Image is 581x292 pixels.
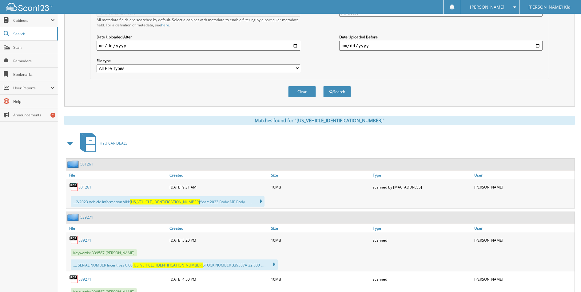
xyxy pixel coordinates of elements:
[100,141,128,146] span: HYU CAR DEALS
[97,41,300,51] input: start
[168,234,270,246] div: [DATE] 5:20 PM
[269,171,371,179] a: Size
[64,116,575,125] div: Matches found for "[US_VEHICLE_IDENTIFICATION_NUMBER]"
[78,277,91,282] a: 539271
[371,273,473,285] div: scanned
[13,45,55,50] span: Scan
[13,72,55,77] span: Bookmarks
[69,274,78,284] img: PDF.png
[371,224,473,232] a: Type
[13,99,55,104] span: Help
[66,171,168,179] a: File
[269,224,371,232] a: Size
[528,5,571,9] span: [PERSON_NAME] Kia
[13,58,55,64] span: Reminders
[288,86,316,97] button: Clear
[473,181,575,193] div: [PERSON_NAME]
[67,160,80,168] img: folder2.png
[6,3,52,11] img: scan123-logo-white.svg
[339,41,543,51] input: end
[168,181,270,193] div: [DATE] 9:31 AM
[97,17,300,28] div: All metadata fields are searched by default. Select a cabinet with metadata to enable filtering b...
[161,22,169,28] a: here
[97,58,300,63] label: File type
[473,171,575,179] a: User
[168,224,270,232] a: Created
[473,224,575,232] a: User
[80,162,93,167] a: 501261
[13,31,54,37] span: Search
[97,34,300,40] label: Date Uploaded After
[69,236,78,245] img: PDF.png
[71,259,278,270] div: .... SERIAL NUMBER Incentives 0.00 STOCK NUMBER 339587A 32,500 .....
[323,86,351,97] button: Search
[77,131,128,155] a: HYU CAR DEALS
[371,181,473,193] div: scanned by [MAC_ADDRESS]
[269,234,371,246] div: 10MB
[13,18,50,23] span: Cabinets
[78,238,91,243] a: 539271
[473,273,575,285] div: [PERSON_NAME]
[78,185,91,190] a: 501261
[66,224,168,232] a: File
[269,273,371,285] div: 10MB
[50,113,55,118] div: 2
[168,171,270,179] a: Created
[130,199,200,204] span: [US_VEHICLE_IDENTIFICATION_NUMBER]
[71,196,265,207] div: ...2/2023 Vehicle Information VIN: Year: 2023 Body: MP Body ... ...
[13,112,55,118] span: Announcements
[371,234,473,246] div: scanned
[13,85,50,91] span: User Reports
[168,273,270,285] div: [DATE] 4:50 PM
[69,182,78,192] img: PDF.png
[473,234,575,246] div: [PERSON_NAME]
[371,171,473,179] a: Type
[470,5,504,9] span: [PERSON_NAME]
[269,181,371,193] div: 10MB
[339,34,543,40] label: Date Uploaded Before
[80,215,93,220] a: 539271
[133,263,203,268] span: [US_VEHICLE_IDENTIFICATION_NUMBER]
[67,213,80,221] img: folder2.png
[71,249,137,256] span: Keywords: 339587 [PERSON_NAME]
